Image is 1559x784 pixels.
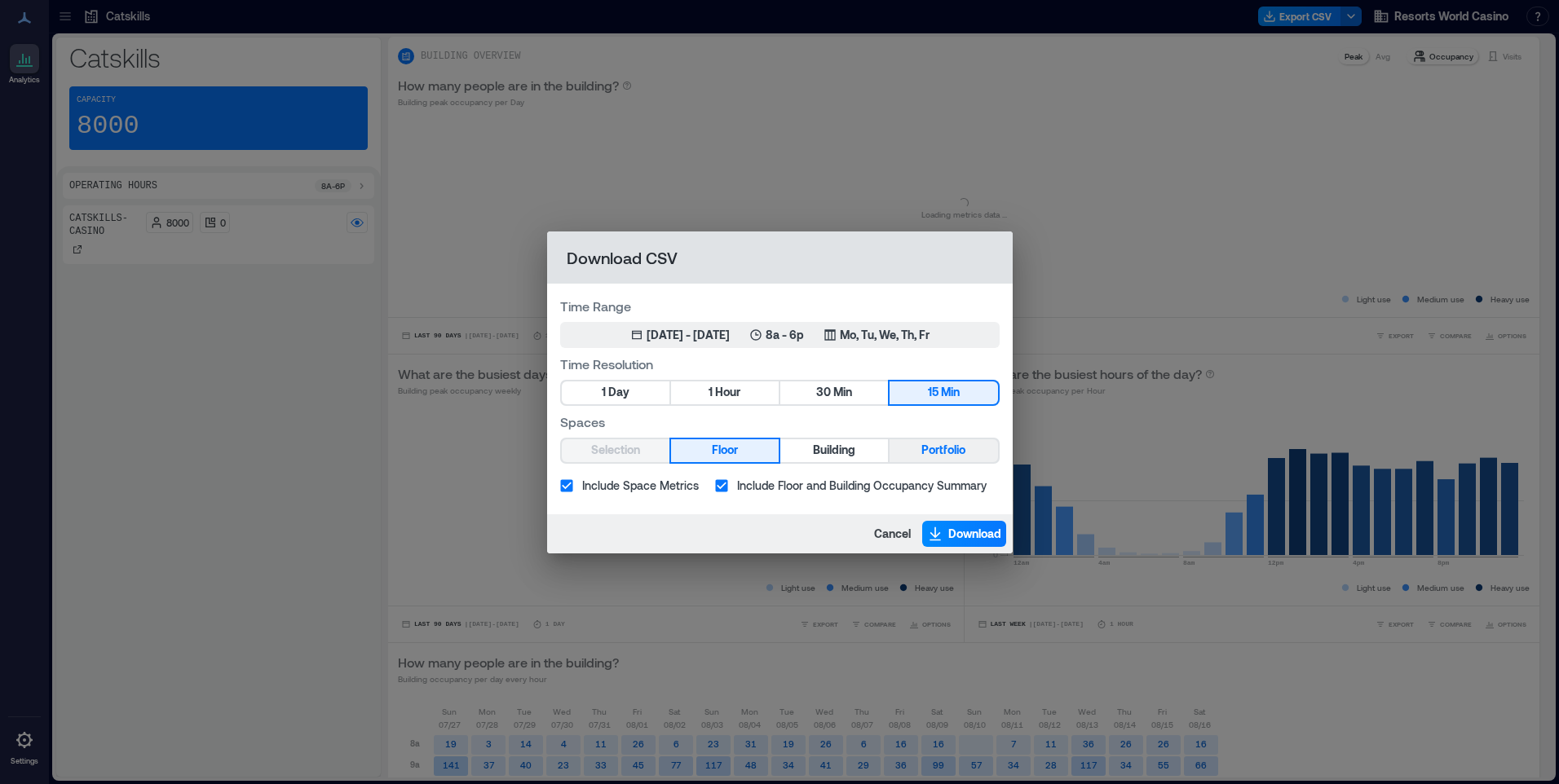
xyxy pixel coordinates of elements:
[647,327,730,343] div: [DATE] - [DATE]
[560,355,1000,373] label: Time Resolution
[922,521,1006,547] button: Download
[948,526,1001,542] span: Download
[602,382,606,403] span: 1
[671,439,779,462] button: Floor
[816,382,831,403] span: 30
[671,381,779,404] button: 1 Hour
[715,382,740,403] span: Hour
[712,440,738,460] span: Floor
[813,440,855,460] span: Building
[840,327,930,343] p: Mo, Tu, We, Th, Fr
[560,297,1000,315] label: Time Range
[874,526,911,542] span: Cancel
[709,382,713,403] span: 1
[582,477,699,494] span: Include Space Metrics
[560,322,1000,348] button: [DATE] - [DATE]8a - 6pMo, Tu, We, Th, Fr
[766,327,804,343] p: 8a - 6p
[780,381,888,404] button: 30 Min
[941,382,960,403] span: Min
[780,439,888,462] button: Building
[560,412,1000,431] label: Spaces
[547,231,1013,284] h2: Download CSV
[890,381,997,404] button: 15 Min
[928,382,938,403] span: 15
[608,382,629,403] span: Day
[562,381,669,404] button: 1 Day
[921,440,965,460] span: Portfolio
[833,382,852,403] span: Min
[890,439,997,462] button: Portfolio
[737,477,987,494] span: Include Floor and Building Occupancy Summary
[869,521,916,547] button: Cancel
